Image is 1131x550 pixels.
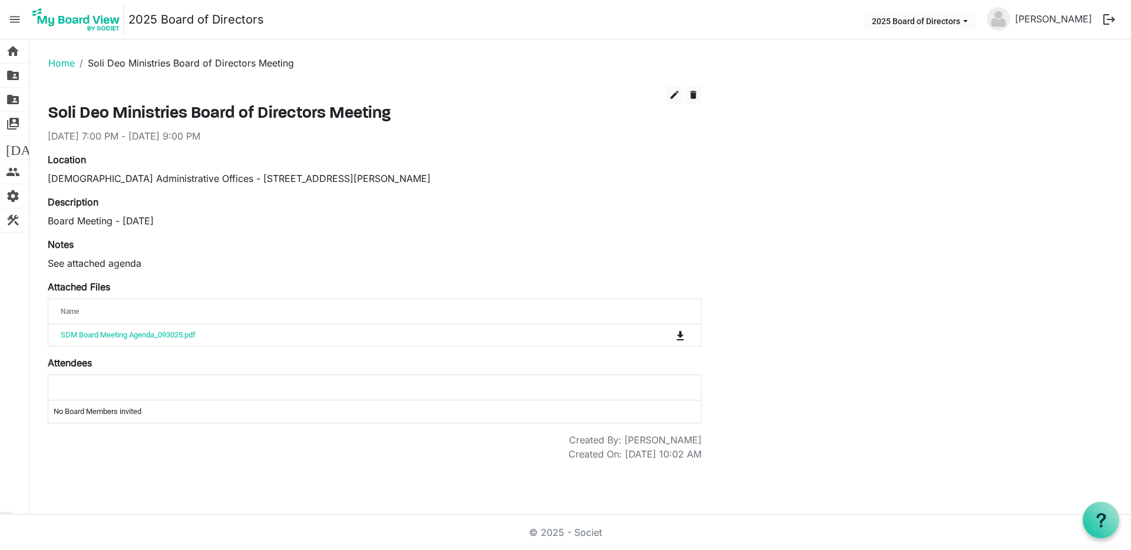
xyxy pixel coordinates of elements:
span: delete [688,90,699,100]
button: delete [685,87,702,104]
img: My Board View Logo [29,5,124,34]
label: Notes [48,237,74,251]
p: See attached agenda [48,256,702,270]
h3: Soli Deo Ministries Board of Directors Meeting [48,104,702,124]
span: edit [669,90,680,100]
span: menu [4,8,26,31]
div: Created By: [PERSON_NAME] [569,433,702,447]
span: folder_shared [6,64,20,87]
span: construction [6,208,20,232]
a: 2025 Board of Directors [128,8,264,31]
td: No Board Members invited [48,400,701,423]
span: folder_shared [6,88,20,111]
label: Attendees [48,356,92,370]
img: no-profile-picture.svg [987,7,1010,31]
span: home [6,39,20,63]
label: Location [48,153,86,167]
a: Home [48,57,75,69]
button: Download [672,327,689,343]
button: logout [1097,7,1122,32]
a: © 2025 - Societ [529,526,602,538]
label: Description [48,195,98,209]
li: Soli Deo Ministries Board of Directors Meeting [75,56,294,70]
label: Attached Files [48,280,110,294]
span: people [6,160,20,184]
a: [PERSON_NAME] [1010,7,1097,31]
div: Created On: [DATE] 10:02 AM [568,447,702,461]
button: edit [666,87,683,104]
span: Name [61,307,79,316]
a: My Board View Logo [29,5,128,34]
button: 2025 Board of Directors dropdownbutton [864,12,975,29]
div: [DATE] 7:00 PM - [DATE] 9:00 PM [48,129,702,143]
a: SDM Board Meeting Agenda_093025.pdf [61,330,196,339]
td: SDM Board Meeting Agenda_093025.pdf is template cell column header Name [48,324,627,346]
div: [DEMOGRAPHIC_DATA] Administrative Offices - [STREET_ADDRESS][PERSON_NAME] [48,171,702,185]
td: is Command column column header [627,324,701,346]
span: settings [6,184,20,208]
span: switch_account [6,112,20,135]
span: [DATE] [6,136,51,160]
p: Board Meeting - [DATE] [48,214,702,228]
